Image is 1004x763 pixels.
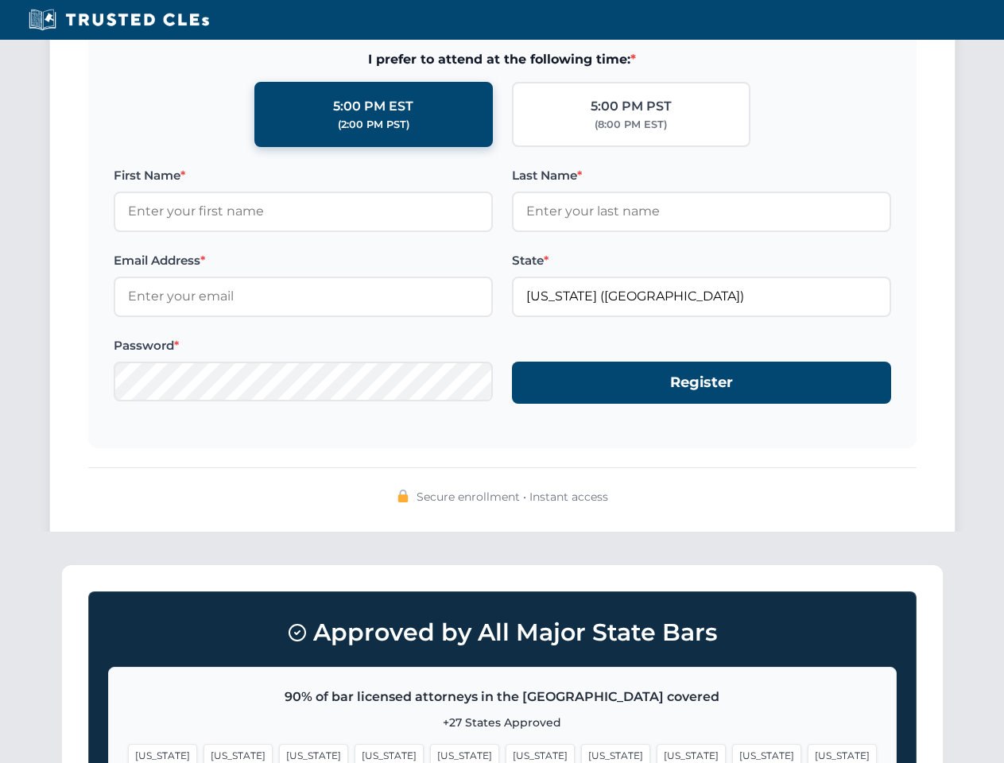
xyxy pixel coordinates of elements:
[417,488,608,505] span: Secure enrollment • Instant access
[512,277,891,316] input: Florida (FL)
[24,8,214,32] img: Trusted CLEs
[512,362,891,404] button: Register
[128,687,877,707] p: 90% of bar licensed attorneys in the [GEOGRAPHIC_DATA] covered
[114,166,493,185] label: First Name
[512,251,891,270] label: State
[512,166,891,185] label: Last Name
[338,117,409,133] div: (2:00 PM PST)
[114,277,493,316] input: Enter your email
[333,96,413,117] div: 5:00 PM EST
[397,490,409,502] img: 🔒
[128,714,877,731] p: +27 States Approved
[512,192,891,231] input: Enter your last name
[114,251,493,270] label: Email Address
[595,117,667,133] div: (8:00 PM EST)
[114,192,493,231] input: Enter your first name
[108,611,897,654] h3: Approved by All Major State Bars
[114,336,493,355] label: Password
[114,49,891,70] span: I prefer to attend at the following time:
[591,96,672,117] div: 5:00 PM PST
